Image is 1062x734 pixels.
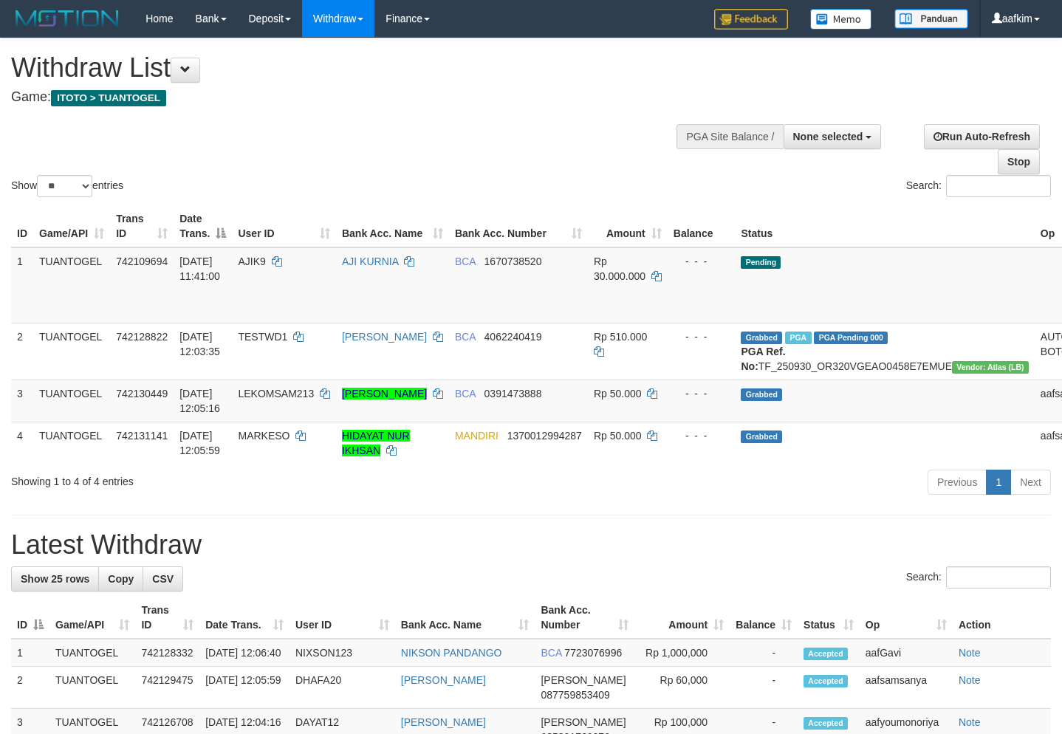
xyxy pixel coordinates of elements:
[714,9,788,30] img: Feedback.jpg
[946,175,1051,197] input: Search:
[959,647,981,659] a: Note
[814,332,888,344] span: PGA Pending
[152,573,174,585] span: CSV
[135,597,199,639] th: Trans ID: activate to sort column ascending
[49,667,135,709] td: TUANTOGEL
[11,90,693,105] h4: Game:
[110,205,174,247] th: Trans ID: activate to sort column ascending
[535,597,634,639] th: Bank Acc. Number: activate to sort column ascending
[455,331,476,343] span: BCA
[11,247,33,323] td: 1
[238,430,290,442] span: MARKESO
[810,9,872,30] img: Button%20Memo.svg
[342,388,427,399] a: [PERSON_NAME]
[674,254,730,269] div: - - -
[238,331,287,343] span: TESTWD1
[21,573,89,585] span: Show 25 rows
[564,647,622,659] span: Copy 7723076996 to clipboard
[741,332,782,344] span: Grabbed
[959,674,981,686] a: Note
[143,566,183,591] a: CSV
[342,331,427,343] a: [PERSON_NAME]
[541,674,626,686] span: [PERSON_NAME]
[342,430,410,456] a: HIDAYAT NUR IKHSAN
[860,667,953,709] td: aafsamsanya
[730,597,798,639] th: Balance: activate to sort column ascending
[179,255,220,282] span: [DATE] 11:41:00
[906,175,1051,197] label: Search:
[953,597,1051,639] th: Action
[455,388,476,399] span: BCA
[741,346,785,372] b: PGA Ref. No:
[860,639,953,667] td: aafGavi
[1010,470,1051,495] a: Next
[959,716,981,728] a: Note
[894,9,968,29] img: panduan.png
[232,205,336,247] th: User ID: activate to sort column ascending
[49,597,135,639] th: Game/API: activate to sort column ascending
[634,639,730,667] td: Rp 1,000,000
[507,430,582,442] span: Copy 1370012994287 to clipboard
[199,639,290,667] td: [DATE] 12:06:40
[33,205,110,247] th: Game/API: activate to sort column ascending
[594,331,647,343] span: Rp 510.000
[928,470,987,495] a: Previous
[798,597,860,639] th: Status: activate to sort column ascending
[735,205,1034,247] th: Status
[11,422,33,464] td: 4
[401,647,502,659] a: NIKSON PANDANGO
[952,361,1029,374] span: Vendor URL: https://dashboard.q2checkout.com/secure
[594,255,645,282] span: Rp 30.000.000
[674,386,730,401] div: - - -
[11,530,1051,560] h1: Latest Withdraw
[401,716,486,728] a: [PERSON_NAME]
[541,689,609,701] span: Copy 087759853409 to clipboard
[784,124,882,149] button: None selected
[541,647,561,659] span: BCA
[668,205,736,247] th: Balance
[11,323,33,380] td: 2
[342,255,398,267] a: AJI KURNIA
[199,597,290,639] th: Date Trans.: activate to sort column ascending
[735,323,1034,380] td: TF_250930_OR320VGEAO0458E7EMUE
[804,675,848,687] span: Accepted
[793,131,863,143] span: None selected
[455,430,499,442] span: MANDIRI
[634,667,730,709] td: Rp 60,000
[634,597,730,639] th: Amount: activate to sort column ascending
[179,331,220,357] span: [DATE] 12:03:35
[238,255,265,267] span: AJIK9
[290,667,395,709] td: DHAFA20
[116,388,168,399] span: 742130449
[51,90,166,106] span: ITOTO > TUANTOGEL
[674,428,730,443] div: - - -
[401,674,486,686] a: [PERSON_NAME]
[199,667,290,709] td: [DATE] 12:05:59
[116,255,168,267] span: 742109694
[116,331,168,343] span: 742128822
[588,205,668,247] th: Amount: activate to sort column ascending
[946,566,1051,589] input: Search:
[11,566,99,591] a: Show 25 rows
[541,716,626,728] span: [PERSON_NAME]
[135,667,199,709] td: 742129475
[336,205,449,247] th: Bank Acc. Name: activate to sort column ascending
[998,149,1040,174] a: Stop
[290,639,395,667] td: NIXSON123
[676,124,783,149] div: PGA Site Balance /
[11,667,49,709] td: 2
[179,430,220,456] span: [DATE] 12:05:59
[33,422,110,464] td: TUANTOGEL
[11,53,693,83] h1: Withdraw List
[11,468,431,489] div: Showing 1 to 4 of 4 entries
[594,430,642,442] span: Rp 50.000
[449,205,588,247] th: Bank Acc. Number: activate to sort column ascending
[11,380,33,422] td: 3
[11,175,123,197] label: Show entries
[238,388,314,399] span: LEKOMSAM213
[33,247,110,323] td: TUANTOGEL
[730,667,798,709] td: -
[906,566,1051,589] label: Search:
[594,388,642,399] span: Rp 50.000
[484,331,542,343] span: Copy 4062240419 to clipboard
